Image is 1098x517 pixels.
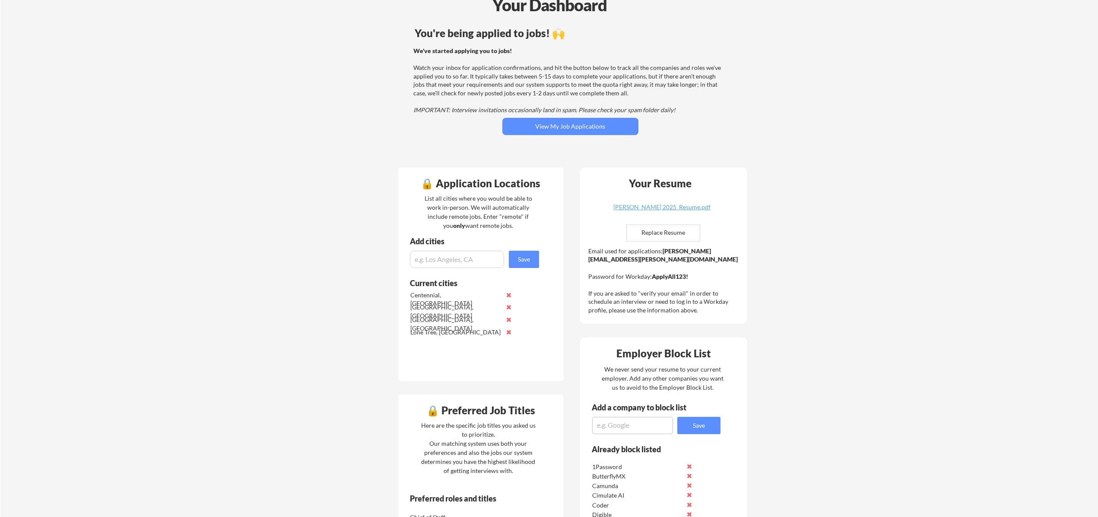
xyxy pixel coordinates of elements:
div: [PERSON_NAME] 2025_Resume.pdf [611,204,714,210]
div: Email used for applications: Password for Workday: If you are asked to "verify your email" in ord... [588,247,741,315]
div: ButterflyMX [592,472,683,481]
div: Coder [592,501,683,510]
strong: [PERSON_NAME][EMAIL_ADDRESS][PERSON_NAME][DOMAIN_NAME] [588,247,738,263]
div: Already block listed [592,445,709,453]
strong: only [453,222,465,229]
strong: We've started applying you to jobs! [413,47,512,54]
button: Save [677,417,720,434]
div: [GEOGRAPHIC_DATA], [GEOGRAPHIC_DATA] [410,303,501,320]
div: [GEOGRAPHIC_DATA], [GEOGRAPHIC_DATA] [410,315,501,332]
div: List all cities where you would be able to work in-person. We will automatically include remote j... [419,194,538,230]
div: Add a company to block list [592,404,700,411]
div: We never send your resume to your current employer. Add any other companies you want us to avoid ... [601,365,724,392]
div: Watch your inbox for application confirmations, and hit the button below to track all the compani... [413,47,725,114]
div: You're being applied to jobs! 🙌 [415,28,726,38]
button: Save [509,251,539,268]
div: Lone Tree, [GEOGRAPHIC_DATA] [410,328,501,337]
div: Current cities [410,279,530,287]
div: 1Password [592,463,683,471]
div: 🔒 Preferred Job Titles [400,405,561,416]
div: Cimulate AI [592,491,683,500]
div: Employer Block List [584,348,744,359]
a: [PERSON_NAME] 2025_Resume.pdf [611,204,714,218]
div: Your Resume [618,178,703,189]
input: e.g. Los Angeles, CA [410,251,504,268]
div: 🔒 Application Locations [400,178,561,189]
em: IMPORTANT: Interview invitations occasionally land in spam. Please check your spam folder daily! [413,106,676,113]
div: Here are the specific job titles you asked us to prioritize. Our matching system uses both your p... [419,421,538,475]
button: View My Job Applications [502,118,638,135]
div: Centennial, [GEOGRAPHIC_DATA] [410,291,501,308]
div: Add cities [410,237,541,245]
div: Preferred roles and titles [410,495,527,502]
div: Camunda [592,482,683,490]
strong: ApplyAll123! [652,273,688,280]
